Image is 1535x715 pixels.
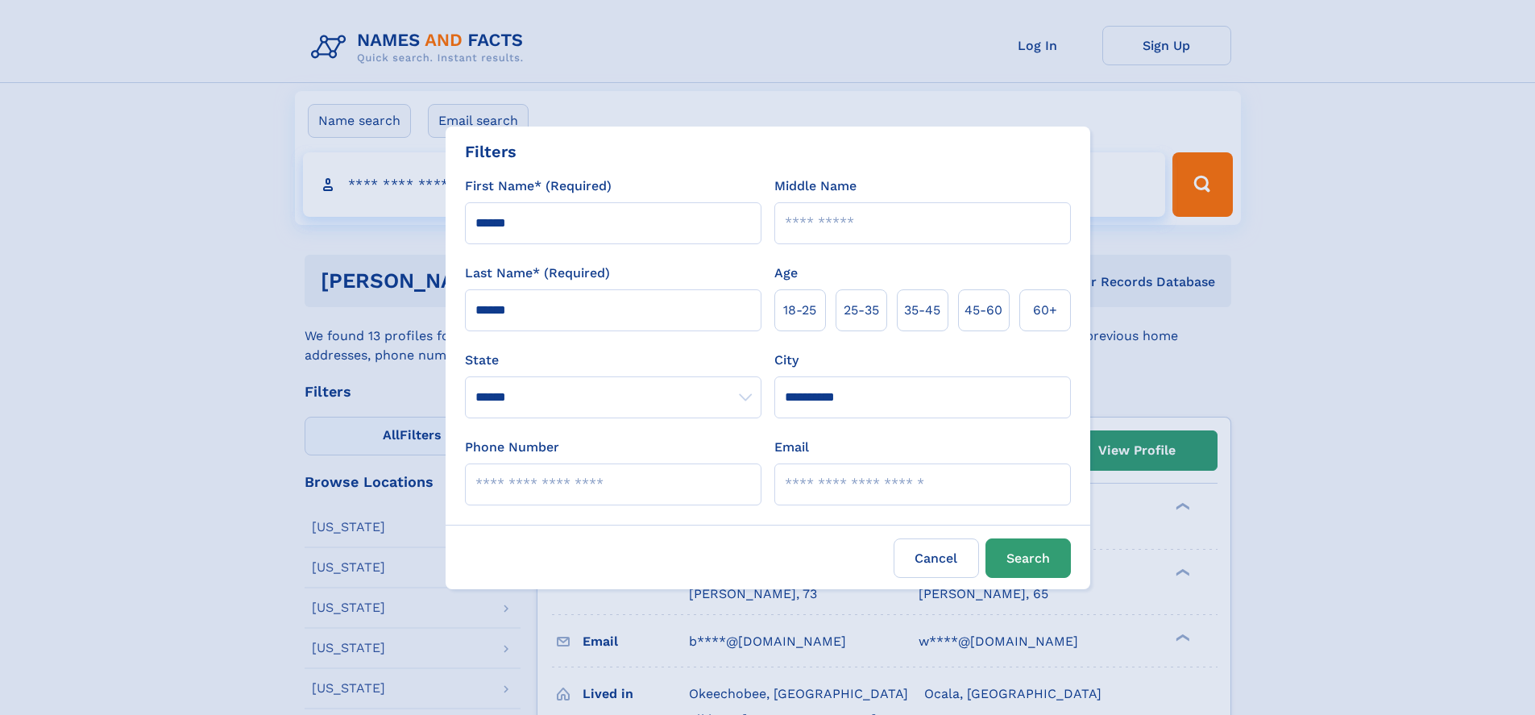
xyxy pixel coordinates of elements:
label: Email [774,438,809,457]
span: 35‑45 [904,301,940,320]
span: 45‑60 [965,301,1002,320]
span: 60+ [1033,301,1057,320]
label: State [465,351,761,370]
label: Phone Number [465,438,559,457]
label: Last Name* (Required) [465,264,610,283]
label: Age [774,264,798,283]
span: 18‑25 [783,301,816,320]
span: 25‑35 [844,301,879,320]
label: Middle Name [774,177,857,196]
label: Cancel [894,538,979,578]
label: First Name* (Required) [465,177,612,196]
div: Filters [465,139,517,164]
label: City [774,351,799,370]
button: Search [985,538,1071,578]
